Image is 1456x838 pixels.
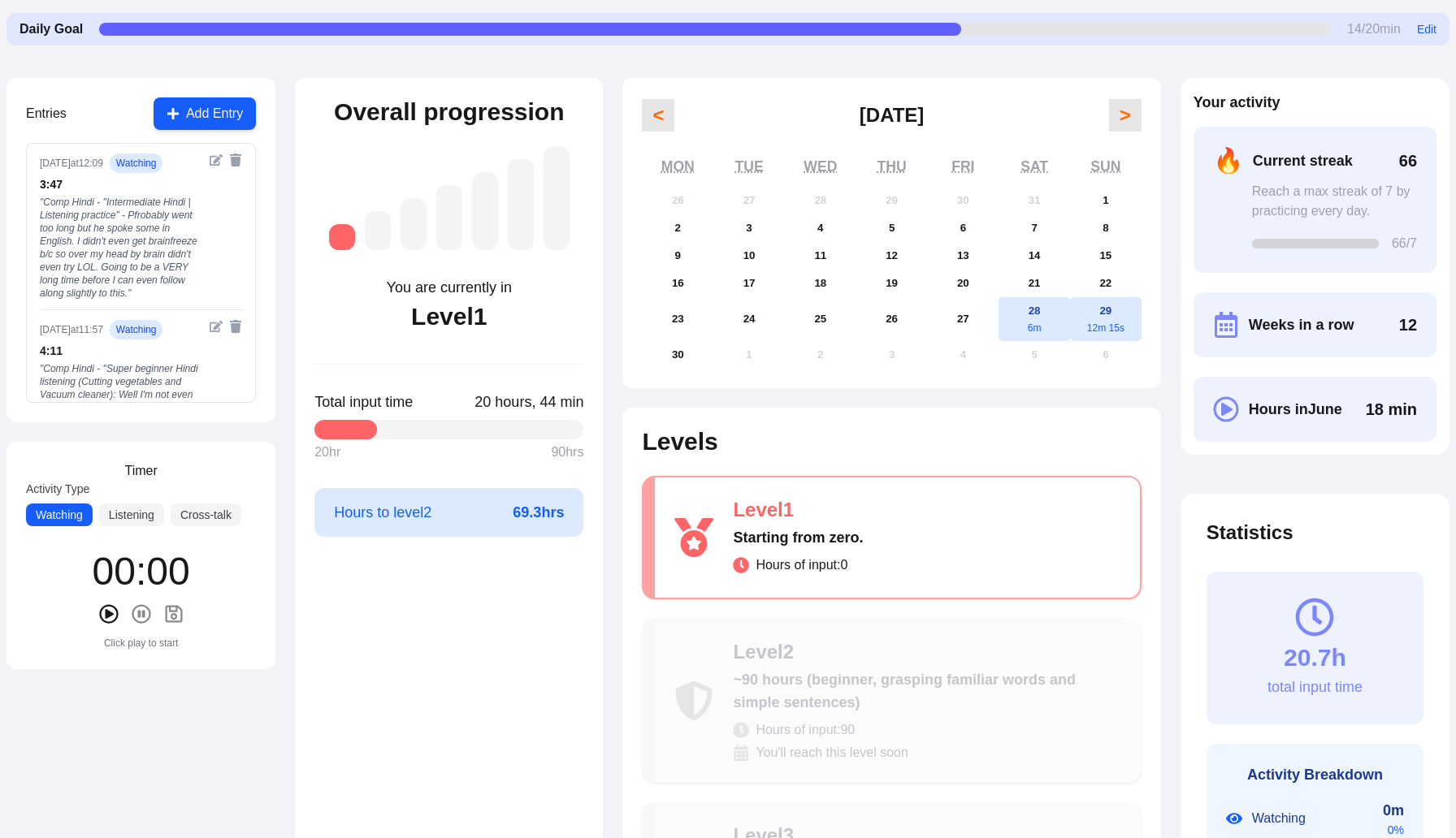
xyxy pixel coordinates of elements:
[957,194,969,206] abbr: May 30, 2025
[210,320,223,333] button: Edit entry
[814,249,826,261] abbr: June 11, 2025
[1417,21,1436,37] button: Edit
[999,242,1070,270] button: June 14, 2025
[817,348,823,361] abbr: July 2, 2025
[675,222,681,234] abbr: June 2, 2025
[1029,249,1041,261] abbr: June 14, 2025
[544,146,570,250] div: Level 7: ~2,625 hours (near-native, understanding most media and conversations fluently)
[642,427,1141,456] h2: Levels
[957,249,969,261] abbr: June 13, 2025
[411,302,487,331] div: Level 1
[856,341,928,369] button: July 3, 2025
[960,348,966,361] abbr: July 4, 2025
[1252,182,1417,221] div: Reach a max streak of 7 by practicing every day.
[1399,313,1417,336] span: 12
[1029,305,1041,317] abbr: June 28, 2025
[229,153,242,166] button: Delete entry
[672,194,684,206] abbr: May 26, 2025
[229,320,242,333] button: Delete entry
[1020,158,1048,175] abbr: Saturday
[1399,149,1417,172] span: 66
[1253,149,1353,172] span: Current streak
[743,194,756,206] abbr: May 27, 2025
[672,348,684,361] abbr: June 30, 2025
[1109,99,1142,132] button: >
[785,242,856,270] button: June 11, 2025
[927,214,999,242] button: June 6, 2025
[877,158,907,175] abbr: Thursday
[1103,194,1108,206] abbr: June 1, 2025
[856,214,928,242] button: June 5, 2025
[314,443,340,462] span: 20 hr
[675,249,681,261] abbr: June 9, 2025
[1207,520,1423,546] h2: Statistics
[401,198,427,250] div: Level 3: ~260 hours (low intermediate, understanding simple conversations)
[713,297,785,341] button: June 24, 2025
[785,270,856,297] button: June 18, 2025
[99,503,164,526] button: Listening
[110,320,163,339] span: watching
[713,187,785,214] button: May 27, 2025
[40,343,203,359] div: 4 : 11
[334,501,431,524] span: Hours to level 2
[746,348,752,361] abbr: July 1, 2025
[472,172,498,250] div: Level 5: ~1,050 hours (high intermediate, understanding most everyday content)
[743,313,756,325] abbr: June 24, 2025
[999,270,1070,297] button: June 21, 2025
[387,276,512,299] div: You are currently in
[999,214,1070,242] button: June 7, 2025
[951,158,974,175] abbr: Friday
[856,270,928,297] button: June 19, 2025
[856,187,928,214] button: May 29, 2025
[642,214,713,242] button: June 2, 2025
[889,222,895,234] abbr: June 5, 2025
[733,526,1120,549] div: Starting from zero.
[814,313,826,325] abbr: June 25, 2025
[1099,249,1111,261] abbr: June 15, 2025
[1226,763,1404,786] h3: Activity Breakdown
[1070,297,1142,341] button: June 29, 202512m 15s
[551,443,583,462] span: 90 hrs
[927,297,999,341] button: June 27, 2025
[40,196,203,300] div: " Comp Hindi - "Intermediate Hindi | Listening practice" - Pfrobably went too long but he spoke s...
[756,743,908,762] span: You'll reach this level soon
[733,497,1120,523] div: Level 1
[642,99,674,132] button: <
[365,211,391,250] div: Level 2: ~90 hours (beginner, grasping familiar words and simple sentences)
[746,222,752,234] abbr: June 3, 2025
[927,187,999,214] button: May 30, 2025
[999,322,1070,335] div: 6m
[814,277,826,289] abbr: June 18, 2025
[1099,277,1111,289] abbr: June 22, 2025
[642,270,713,297] button: June 16, 2025
[957,277,969,289] abbr: June 20, 2025
[713,341,785,369] button: July 1, 2025
[957,313,969,325] abbr: June 27, 2025
[329,224,355,250] div: Level 1: Starting from zero.
[756,720,855,740] span: Hours of input: 90
[856,297,928,341] button: June 26, 2025
[1383,799,1404,822] div: 0m
[927,242,999,270] button: June 13, 2025
[856,242,928,270] button: June 12, 2025
[314,391,413,413] span: Total input time
[804,158,837,175] abbr: Wednesday
[1249,398,1342,421] span: Hours in June
[1194,91,1436,114] h2: Your activity
[999,297,1070,341] button: June 28, 20256m
[1070,187,1142,214] button: June 1, 2025
[1103,348,1108,361] abbr: July 6, 2025
[1267,676,1363,698] div: total input time
[1103,222,1108,234] abbr: June 8, 2025
[19,19,83,39] span: Daily Goal
[110,153,163,173] span: watching
[436,185,462,250] div: Level 4: ~525 hours (intermediate, understanding more complex conversations)
[1284,643,1346,672] div: 20.7h
[927,270,999,297] button: June 20, 2025
[210,153,223,166] button: Edit entry
[1383,822,1404,838] div: 0 %
[1099,305,1111,317] abbr: June 29, 2025
[886,249,898,261] abbr: June 12, 2025
[999,187,1070,214] button: May 31, 2025
[785,187,856,214] button: May 28, 2025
